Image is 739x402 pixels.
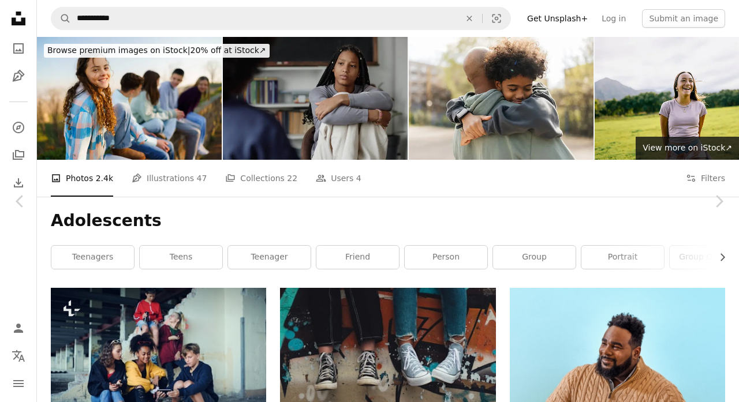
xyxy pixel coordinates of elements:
button: scroll list to the right [712,246,725,269]
a: Get Unsplash+ [520,9,595,28]
button: Submit an image [642,9,725,28]
img: Tender hug shared between a child and adult [409,37,594,160]
span: 47 [197,172,207,185]
a: Illustrations [7,65,30,88]
a: teens [140,246,222,269]
a: Next [699,146,739,257]
a: group [493,246,576,269]
a: Front view of group of teenagers gang sitting indoors in abandoned building, using smartphones. [51,358,266,368]
a: Photos [7,37,30,60]
a: Collections 22 [225,160,297,197]
span: 4 [356,172,361,185]
a: Browse premium images on iStock|20% off at iStock↗ [37,37,277,65]
div: 20% off at iStock ↗ [44,44,270,58]
a: Collections [7,144,30,167]
a: Log in [595,9,633,28]
button: Clear [457,7,482,29]
img: Girl sitting on a wall whit her friends outdoors [37,37,222,160]
a: Users 4 [316,160,361,197]
a: Illustrations 47 [132,160,207,197]
a: person [405,246,487,269]
img: Black Teen Girl Listening to Therapist or Counsellor [223,37,408,160]
span: 22 [287,172,297,185]
a: teenagers [51,246,134,269]
button: Language [7,344,30,367]
a: portrait [581,246,664,269]
a: teenager [228,246,311,269]
a: Log in / Sign up [7,317,30,340]
span: Browse premium images on iStock | [47,46,190,55]
span: View more on iStock ↗ [643,143,732,152]
a: Explore [7,116,30,139]
form: Find visuals sitewide [51,7,511,30]
button: Menu [7,372,30,395]
h1: Adolescents [51,211,725,231]
button: Search Unsplash [51,7,71,29]
a: View more on iStock↗ [636,137,739,160]
button: Filters [686,160,725,197]
a: friend [316,246,399,269]
button: Visual search [483,7,510,29]
a: person in blue denim jeans wearing black and white converse all star high top sneakers [280,354,495,365]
